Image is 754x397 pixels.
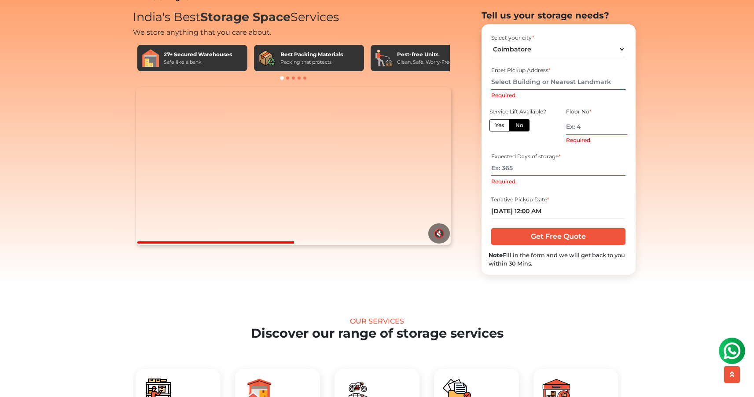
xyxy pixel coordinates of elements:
[482,10,636,21] h2: Tell us your storage needs?
[30,317,724,325] div: Our Services
[489,108,550,116] div: Service Lift Available?
[489,119,510,131] label: Yes
[133,28,271,36] span: We store anything that you care about.
[491,74,625,90] input: Select Building or Nearest Landmark
[489,251,629,268] div: Fill in the form and we will get back to you within 30 Mins.
[491,160,625,176] input: Ex: 365
[491,228,625,245] input: Get Free Quote
[724,366,740,383] button: scroll up
[200,10,291,24] span: Storage Space
[491,34,625,42] div: Select your city
[509,119,530,131] label: No
[280,51,343,58] div: Best Packing Materials
[375,49,393,67] img: Pest-free Units
[30,326,724,341] h2: Discover our range of storage services
[133,10,454,25] h1: India's Best Services
[491,66,625,74] div: Enter Pickup Address
[258,49,276,67] img: Best Packing Materials
[136,87,451,245] video: Your browser does not support the video tag.
[566,119,627,135] input: Ex: 4
[164,58,232,66] div: Safe like a bank
[491,204,625,219] input: Pickup date
[566,136,592,144] label: Required.
[428,223,450,244] button: 🔇
[491,91,517,99] label: Required.
[9,9,26,26] img: whatsapp-icon.svg
[491,153,625,160] div: Expected Days of storage
[566,108,627,116] div: Floor No
[491,196,625,204] div: Tenative Pickup Date
[397,51,452,58] div: Pest-free Units
[142,49,159,67] img: 27+ Secured Warehouses
[280,58,343,66] div: Packing that protects
[397,58,452,66] div: Clean, Safe, Worry-Free
[489,252,503,259] b: Note
[491,178,517,186] label: Required.
[164,51,232,58] div: 27+ Secured Warehouses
